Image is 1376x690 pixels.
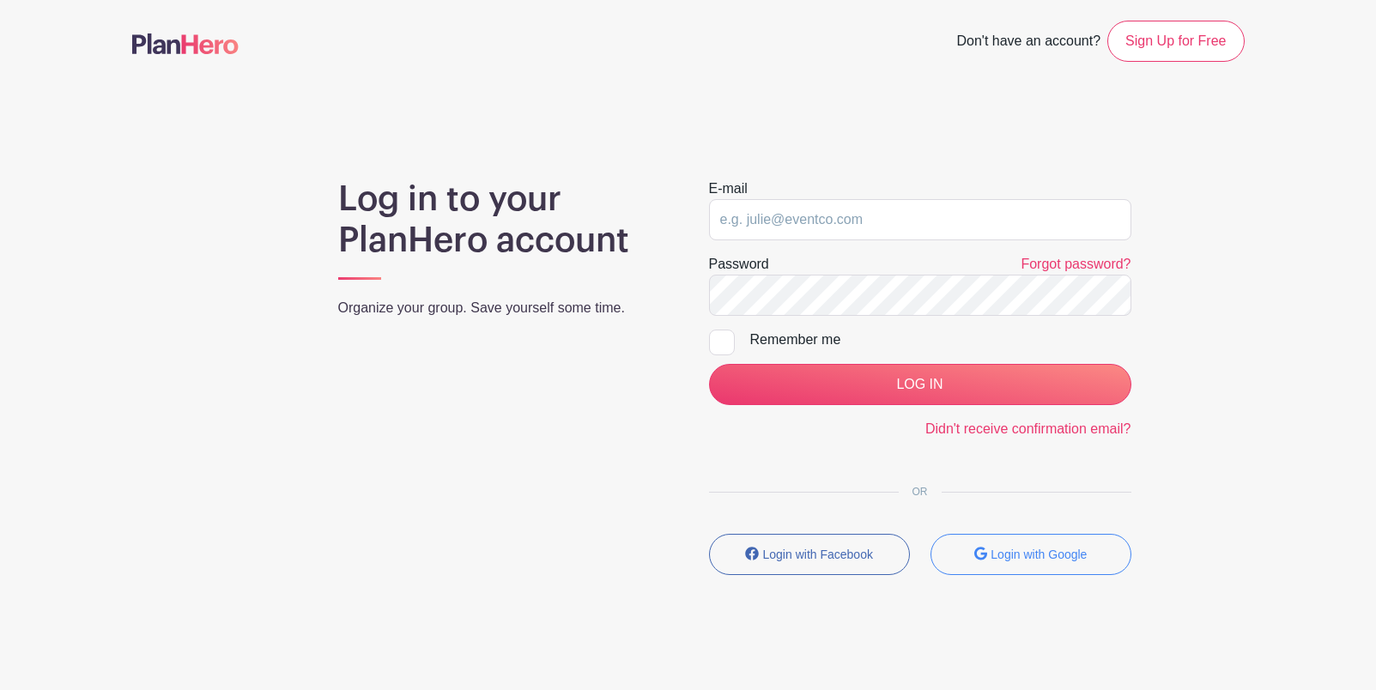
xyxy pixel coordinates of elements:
[1021,257,1131,271] a: Forgot password?
[709,534,910,575] button: Login with Facebook
[709,179,748,199] label: E-mail
[930,534,1131,575] button: Login with Google
[1107,21,1244,62] a: Sign Up for Free
[709,364,1131,405] input: LOG IN
[925,421,1131,436] a: Didn't receive confirmation email?
[132,33,239,54] img: logo-507f7623f17ff9eddc593b1ce0a138ce2505c220e1c5a4e2b4648c50719b7d32.svg
[750,330,1131,350] div: Remember me
[709,199,1131,240] input: e.g. julie@eventco.com
[763,548,873,561] small: Login with Facebook
[338,298,668,318] p: Organize your group. Save yourself some time.
[956,24,1100,62] span: Don't have an account?
[899,486,942,498] span: OR
[709,254,769,275] label: Password
[338,179,668,261] h1: Log in to your PlanHero account
[991,548,1087,561] small: Login with Google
